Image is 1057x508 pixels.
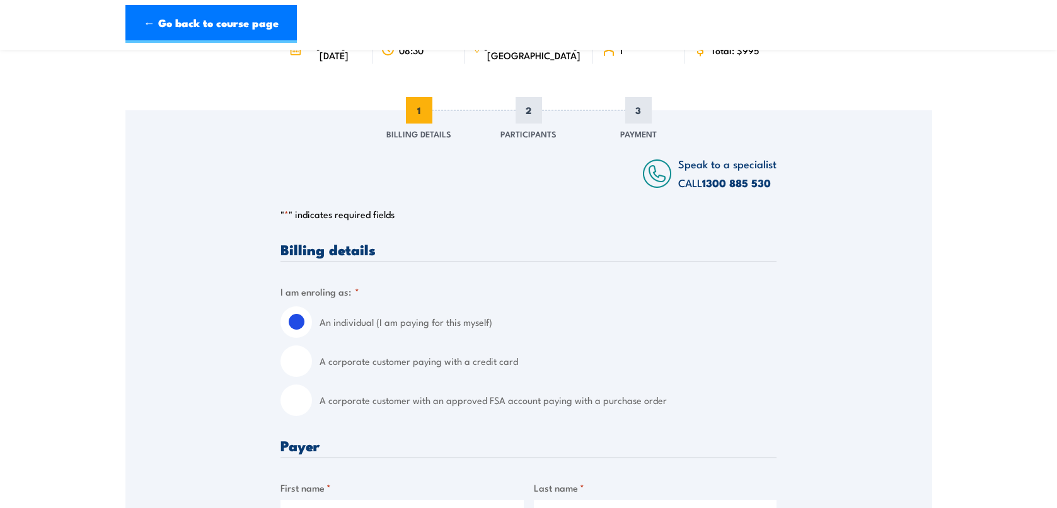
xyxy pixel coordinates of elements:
span: 2 [516,97,542,124]
h3: Billing details [280,242,777,257]
span: [GEOGRAPHIC_DATA] - [GEOGRAPHIC_DATA] [484,39,584,61]
label: A corporate customer paying with a credit card [320,345,777,377]
span: Participants [500,127,557,140]
p: " " indicates required fields [280,208,777,221]
a: ← Go back to course page [125,5,297,43]
span: 1 [620,45,623,55]
span: 08:30 [399,45,424,55]
span: Billing Details [386,127,451,140]
span: 3 [625,97,652,124]
span: [DATE] - [DATE] [305,39,364,61]
span: 1 [406,97,432,124]
a: 1300 885 530 [702,175,771,191]
label: Last name [534,480,777,495]
span: Total: $995 [711,45,760,55]
h3: Payer [280,438,777,453]
span: Speak to a specialist CALL [678,156,777,190]
legend: I am enroling as: [280,284,359,299]
label: A corporate customer with an approved FSA account paying with a purchase order [320,384,777,416]
label: An individual (I am paying for this myself) [320,306,777,338]
label: First name [280,480,524,495]
span: Payment [620,127,657,140]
